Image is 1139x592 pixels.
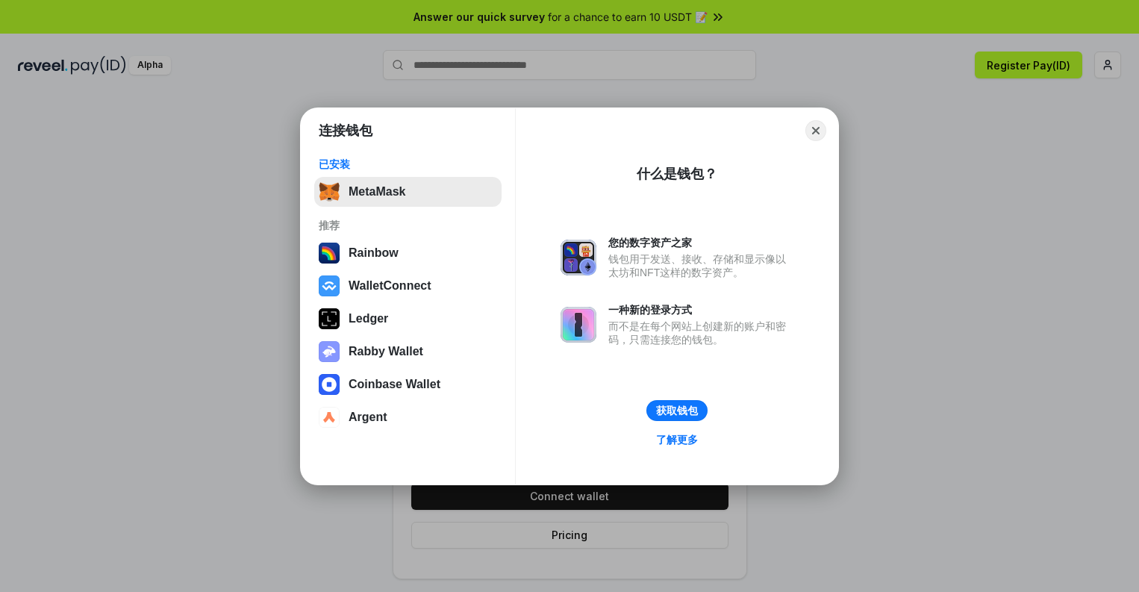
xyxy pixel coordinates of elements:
div: 了解更多 [656,433,698,446]
div: 推荐 [319,219,497,232]
button: MetaMask [314,177,502,207]
div: Rainbow [349,246,399,260]
div: Rabby Wallet [349,345,423,358]
img: svg+xml,%3Csvg%20xmlns%3D%22http%3A%2F%2Fwww.w3.org%2F2000%2Fsvg%22%20fill%3D%22none%22%20viewBox... [319,341,340,362]
button: WalletConnect [314,271,502,301]
div: Ledger [349,312,388,325]
div: WalletConnect [349,279,431,293]
button: Ledger [314,304,502,334]
h1: 连接钱包 [319,122,372,140]
div: 获取钱包 [656,404,698,417]
a: 了解更多 [647,430,707,449]
div: 钱包用于发送、接收、存储和显示像以太坊和NFT这样的数字资产。 [608,252,793,279]
img: svg+xml,%3Csvg%20xmlns%3D%22http%3A%2F%2Fwww.w3.org%2F2000%2Fsvg%22%20fill%3D%22none%22%20viewBox... [561,307,596,343]
div: Argent [349,411,387,424]
button: Rabby Wallet [314,337,502,367]
div: 什么是钱包？ [637,165,717,183]
img: svg+xml,%3Csvg%20width%3D%2228%22%20height%3D%2228%22%20viewBox%3D%220%200%2028%2028%22%20fill%3D... [319,374,340,395]
button: Rainbow [314,238,502,268]
img: svg+xml,%3Csvg%20width%3D%22120%22%20height%3D%22120%22%20viewBox%3D%220%200%20120%20120%22%20fil... [319,243,340,264]
img: svg+xml,%3Csvg%20xmlns%3D%22http%3A%2F%2Fwww.w3.org%2F2000%2Fsvg%22%20fill%3D%22none%22%20viewBox... [561,240,596,275]
div: 而不是在每个网站上创建新的账户和密码，只需连接您的钱包。 [608,320,793,346]
img: svg+xml,%3Csvg%20fill%3D%22none%22%20height%3D%2233%22%20viewBox%3D%220%200%2035%2033%22%20width%... [319,181,340,202]
div: 已安装 [319,158,497,171]
img: svg+xml,%3Csvg%20width%3D%2228%22%20height%3D%2228%22%20viewBox%3D%220%200%2028%2028%22%20fill%3D... [319,275,340,296]
button: Close [805,120,826,141]
button: Argent [314,402,502,432]
button: Coinbase Wallet [314,370,502,399]
button: 获取钱包 [646,400,708,421]
div: Coinbase Wallet [349,378,440,391]
img: svg+xml,%3Csvg%20xmlns%3D%22http%3A%2F%2Fwww.w3.org%2F2000%2Fsvg%22%20width%3D%2228%22%20height%3... [319,308,340,329]
img: svg+xml,%3Csvg%20width%3D%2228%22%20height%3D%2228%22%20viewBox%3D%220%200%2028%2028%22%20fill%3D... [319,407,340,428]
div: 您的数字资产之家 [608,236,793,249]
div: MetaMask [349,185,405,199]
div: 一种新的登录方式 [608,303,793,317]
